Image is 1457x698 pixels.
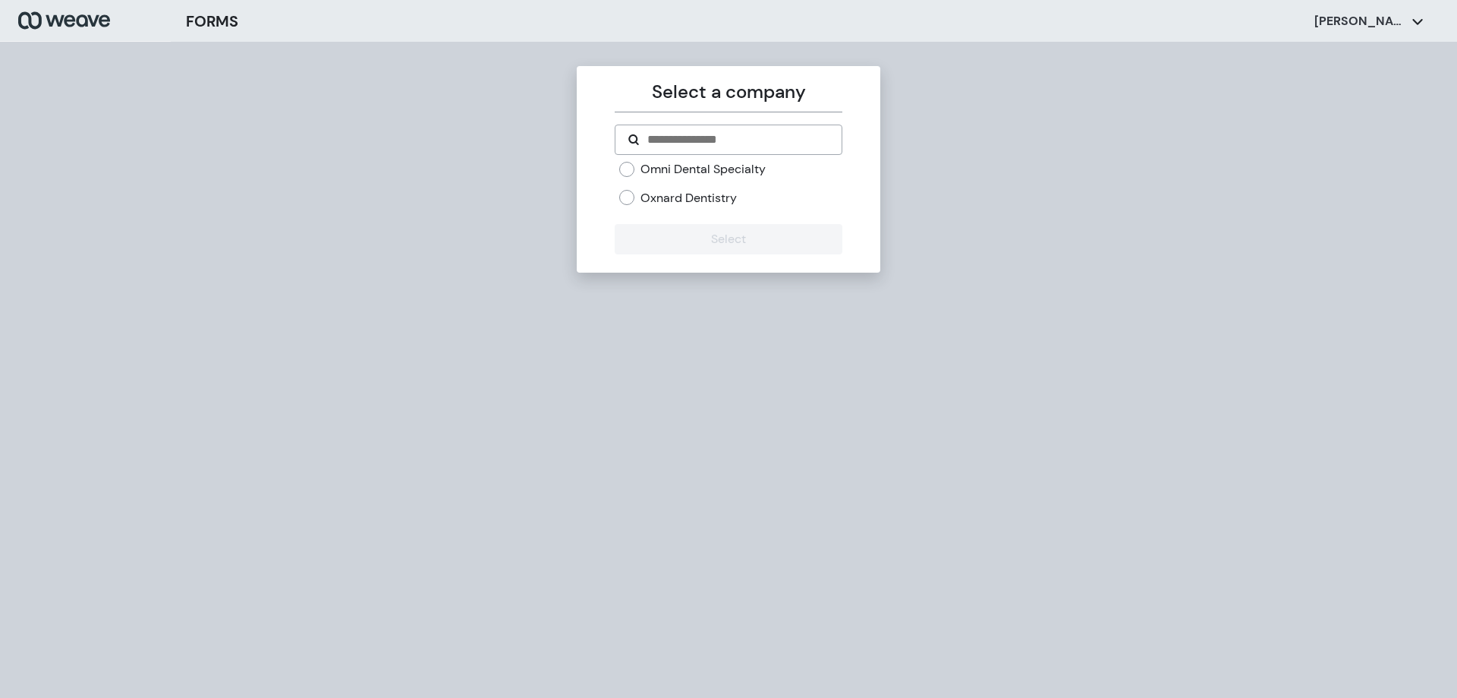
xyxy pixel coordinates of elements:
[615,224,842,254] button: Select
[646,131,829,149] input: Search
[640,161,766,178] label: Omni Dental Specialty
[1314,13,1405,30] p: [PERSON_NAME]
[640,190,737,207] label: Oxnard Dentistry
[186,10,238,33] h3: FORMS
[615,78,842,106] p: Select a company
